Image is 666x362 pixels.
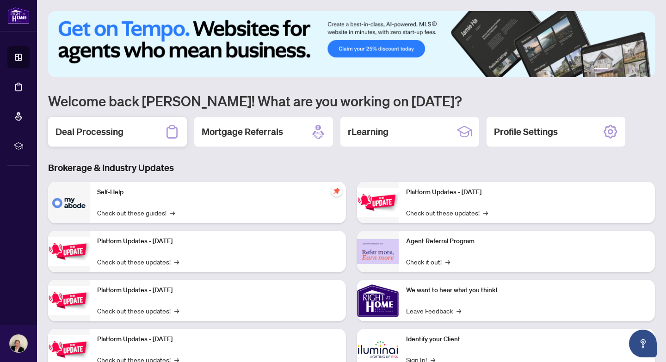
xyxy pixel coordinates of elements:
[348,125,388,138] h2: rLearning
[97,334,339,344] p: Platform Updates - [DATE]
[406,208,488,218] a: Check out these updates!→
[642,68,646,72] button: 6
[620,68,623,72] button: 3
[174,306,179,316] span: →
[202,125,283,138] h2: Mortgage Referrals
[406,236,647,246] p: Agent Referral Program
[48,11,655,77] img: Slide 0
[97,236,339,246] p: Platform Updates - [DATE]
[406,285,647,295] p: We want to hear what you think!
[629,330,657,357] button: Open asap
[357,280,399,321] img: We want to hear what you think!
[406,306,461,316] a: Leave Feedback→
[483,208,488,218] span: →
[406,257,450,267] a: Check it out!→
[55,125,123,138] h2: Deal Processing
[357,239,399,264] img: Agent Referral Program
[445,257,450,267] span: →
[627,68,631,72] button: 4
[48,92,655,110] h1: Welcome back [PERSON_NAME]! What are you working on [DATE]?
[97,187,339,197] p: Self-Help
[456,306,461,316] span: →
[594,68,609,72] button: 1
[612,68,616,72] button: 2
[635,68,638,72] button: 5
[48,286,90,315] img: Platform Updates - July 21, 2025
[97,257,179,267] a: Check out these updates!→
[97,285,339,295] p: Platform Updates - [DATE]
[97,208,175,218] a: Check out these guides!→
[331,185,342,196] span: pushpin
[406,334,647,344] p: Identify your Client
[7,7,30,24] img: logo
[10,335,27,352] img: Profile Icon
[357,188,399,217] img: Platform Updates - June 23, 2025
[48,161,655,174] h3: Brokerage & Industry Updates
[170,208,175,218] span: →
[97,306,179,316] a: Check out these updates!→
[48,182,90,223] img: Self-Help
[48,237,90,266] img: Platform Updates - September 16, 2025
[406,187,647,197] p: Platform Updates - [DATE]
[174,257,179,267] span: →
[494,125,558,138] h2: Profile Settings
